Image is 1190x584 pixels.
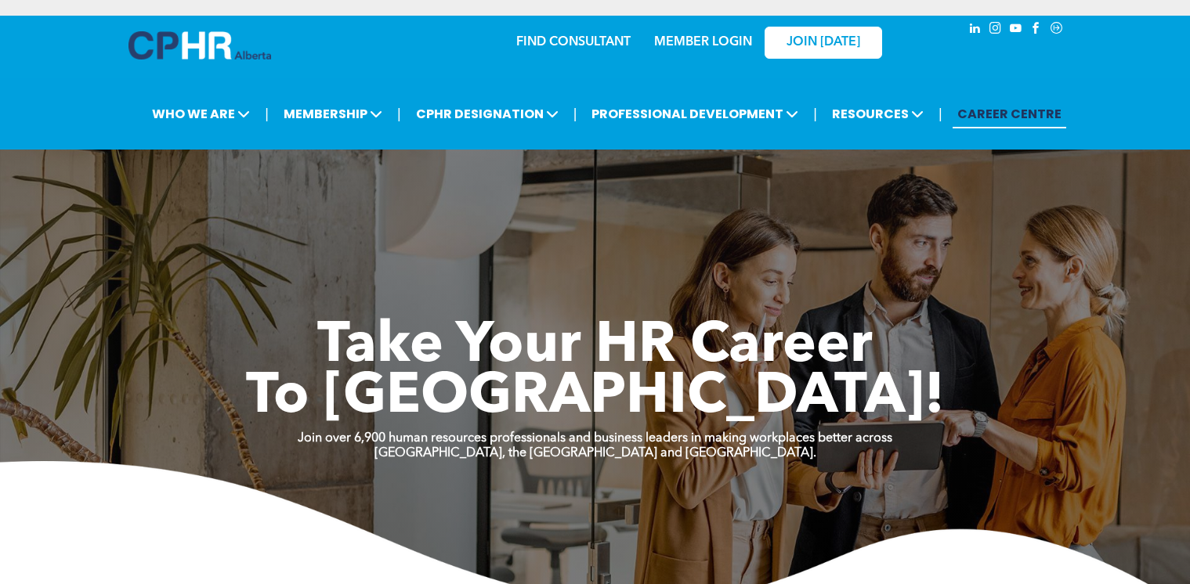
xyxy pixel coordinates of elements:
a: facebook [1028,20,1045,41]
a: youtube [1007,20,1025,41]
li: | [939,98,942,130]
span: MEMBERSHIP [279,99,387,128]
span: JOIN [DATE] [787,35,860,50]
a: CAREER CENTRE [953,99,1066,128]
span: To [GEOGRAPHIC_DATA]! [246,370,945,426]
a: JOIN [DATE] [765,27,882,59]
li: | [573,98,577,130]
li: | [813,98,817,130]
a: linkedin [967,20,984,41]
span: WHO WE ARE [147,99,255,128]
span: RESOURCES [827,99,928,128]
span: PROFESSIONAL DEVELOPMENT [587,99,803,128]
span: CPHR DESIGNATION [411,99,563,128]
a: FIND CONSULTANT [516,36,631,49]
strong: Join over 6,900 human resources professionals and business leaders in making workplaces better ac... [298,432,892,445]
a: MEMBER LOGIN [654,36,752,49]
a: instagram [987,20,1004,41]
strong: [GEOGRAPHIC_DATA], the [GEOGRAPHIC_DATA] and [GEOGRAPHIC_DATA]. [374,447,816,460]
span: Take Your HR Career [317,319,873,375]
a: Social network [1048,20,1065,41]
li: | [265,98,269,130]
li: | [397,98,401,130]
img: A blue and white logo for cp alberta [128,31,271,59]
